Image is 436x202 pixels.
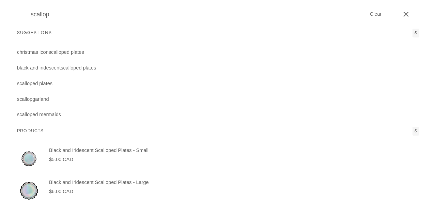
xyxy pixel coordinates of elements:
span: ed plates [64,49,84,55]
mark: scallop [17,81,32,86]
p: Black and Iridescent Scalloped Plates - Large [49,179,149,186]
span: 5 [412,127,419,136]
p: Suggestions [17,30,52,36]
span: $6.00 CAD [49,189,73,194]
span: garland [32,96,49,102]
mark: scallop [61,65,76,71]
a: black and iridescentscalloped plates [17,64,419,72]
mark: scallop [17,112,32,117]
a: Black and Iridescent Scalloped Plates - Small $5.00 CAD [17,147,419,171]
span: 5 [412,29,419,37]
span: ed plates [32,81,52,86]
a: christmas iconscalloped plates [17,49,419,56]
span: christmas icon [17,49,49,55]
p: Products [17,128,44,135]
span: ed plates [76,65,96,71]
span: $5.00 CAD [49,157,73,162]
img: Black and Iridescent Scalloped Plates - Small [17,147,41,171]
a: scalloped mermaids [17,111,419,119]
p: Black and Iridescent Scalloped Plates - Small [49,147,149,154]
a: scalloped plates [17,80,419,88]
a: scallopgarland [17,96,419,103]
span: ed mermaids [32,112,61,117]
ul: Suggestions [17,49,419,119]
mark: scallop [17,96,32,102]
span: black and iridescent [17,65,61,71]
mark: scallop [49,49,64,55]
